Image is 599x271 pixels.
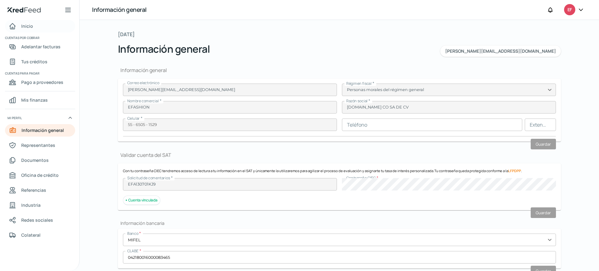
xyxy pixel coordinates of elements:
[7,116,22,120] font: Mi perfil
[5,124,75,137] a: Información general
[5,71,40,75] font: Cuentas para pagar
[346,98,368,104] font: Razón social
[120,67,167,74] font: Información general
[120,152,171,158] font: Validar cuenta del SAT
[118,31,135,38] font: [DATE]
[5,169,75,181] a: Oficina de crédito
[5,154,75,167] a: Documentos
[123,168,434,173] font: Con tu contraseña CIEC tendremos acceso de lectura a tu información en el SAT y únicamente la uti...
[92,6,147,14] font: Información general
[536,210,551,215] font: Guardar
[128,197,158,203] font: Cuenta vinculada
[21,157,49,163] font: Documentos
[434,168,508,173] font: Tu contraseña queda protegida conforme a la
[21,187,46,193] font: Referencias
[5,36,40,40] font: Cuentas por cobrar
[127,116,140,121] font: Celular
[531,207,556,218] button: Guardar
[127,98,159,104] font: Nombre comercial
[21,232,41,238] font: Colateral
[21,202,41,208] font: Industria
[346,81,372,86] font: Régimen fiscal
[5,56,75,68] a: Tus créditos
[21,142,55,148] font: Representantes
[21,79,63,85] font: Pago a proveedores
[118,42,210,56] font: Información general
[536,141,551,147] font: Guardar
[5,94,75,106] a: Mis finanzas
[127,248,139,254] font: CLABE
[21,172,59,178] font: Oficina de crédito
[5,214,75,226] a: Redes sociales
[5,229,75,241] a: Colateral
[5,76,75,89] a: Pago a proveedores
[567,7,572,12] font: EF
[5,199,75,211] a: Industria
[120,220,164,226] font: Información bancaria
[531,139,556,149] button: Guardar
[21,23,33,29] font: Inicio
[21,44,61,50] font: Adelantar facturas
[508,168,521,173] a: LFPDPP
[21,59,47,65] font: Tus créditos
[127,175,170,181] font: Solicitud de comentarios
[22,127,64,133] font: Información general
[5,20,75,32] a: Inicio
[127,80,159,85] font: Correo electrónico
[5,41,75,53] a: Adelantar facturas
[127,231,138,236] font: Banco
[521,168,522,173] font: .
[445,48,556,54] font: [PERSON_NAME][EMAIL_ADDRESS][DOMAIN_NAME]
[21,97,48,103] font: Mis finanzas
[5,184,75,196] a: Referencias
[346,175,376,181] font: Contraseña CIEC
[21,217,53,223] font: Redes sociales
[5,139,75,152] a: Representantes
